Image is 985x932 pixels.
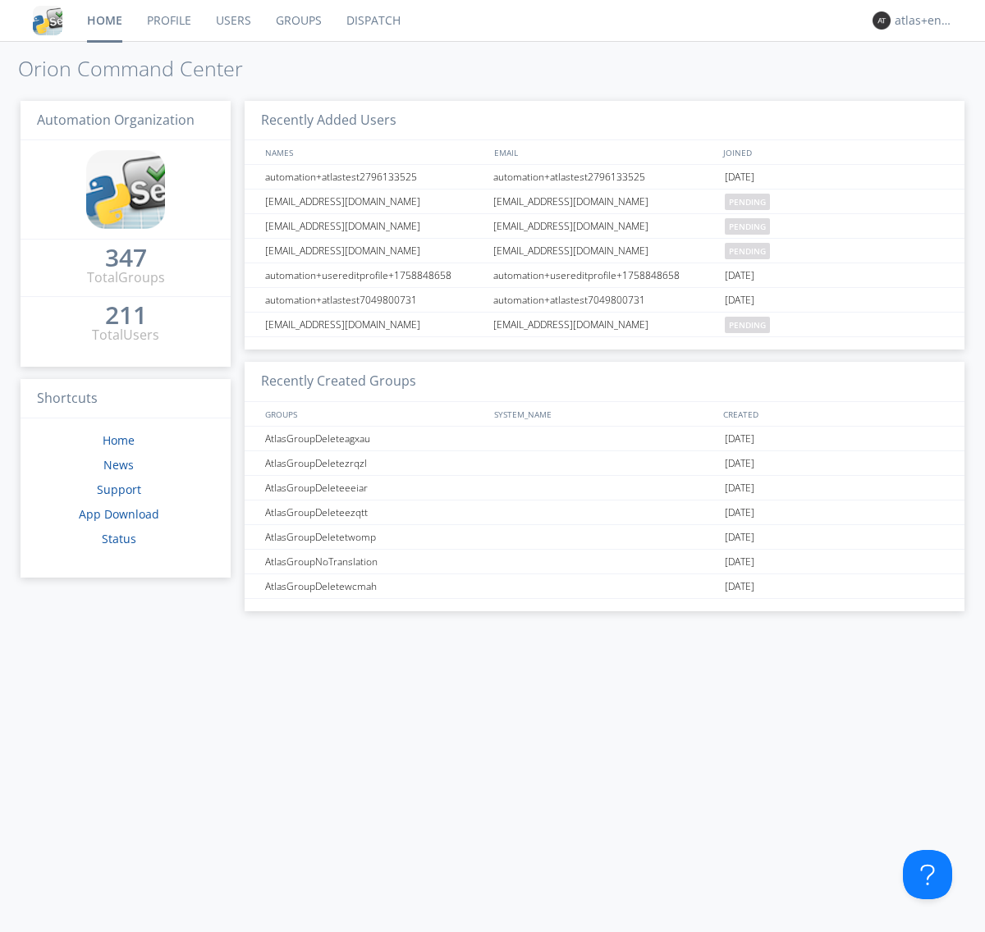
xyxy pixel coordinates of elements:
a: News [103,457,134,473]
a: AtlasGroupDeleteeeiar[DATE] [245,476,964,500]
div: AtlasGroupDeleteagxau [261,427,488,450]
a: [EMAIL_ADDRESS][DOMAIN_NAME][EMAIL_ADDRESS][DOMAIN_NAME]pending [245,239,964,263]
a: Support [97,482,141,497]
span: pending [725,218,770,235]
div: automation+atlastest2796133525 [489,165,721,189]
div: Total Groups [87,268,165,287]
div: automation+atlastest7049800731 [261,288,488,312]
span: [DATE] [725,263,754,288]
a: AtlasGroupDeletewcmah[DATE] [245,574,964,599]
div: [EMAIL_ADDRESS][DOMAIN_NAME] [261,190,488,213]
div: NAMES [261,140,486,164]
a: AtlasGroupDeleteagxau[DATE] [245,427,964,451]
span: [DATE] [725,500,754,525]
div: [EMAIL_ADDRESS][DOMAIN_NAME] [489,239,721,263]
a: [EMAIL_ADDRESS][DOMAIN_NAME][EMAIL_ADDRESS][DOMAIN_NAME]pending [245,214,964,239]
div: AtlasGroupDeletezrqzl [261,451,488,475]
span: Automation Organization [37,111,195,129]
a: 347 [105,249,147,268]
iframe: Toggle Customer Support [903,850,952,899]
span: pending [725,194,770,210]
a: automation+usereditprofile+1758848658automation+usereditprofile+1758848658[DATE] [245,263,964,288]
span: [DATE] [725,451,754,476]
div: SYSTEM_NAME [490,402,719,426]
div: [EMAIL_ADDRESS][DOMAIN_NAME] [489,190,721,213]
span: pending [725,317,770,333]
a: AtlasGroupNoTranslation[DATE] [245,550,964,574]
div: Total Users [92,326,159,345]
div: [EMAIL_ADDRESS][DOMAIN_NAME] [489,214,721,238]
img: cddb5a64eb264b2086981ab96f4c1ba7 [33,6,62,35]
a: Home [103,432,135,448]
div: automation+usereditprofile+1758848658 [489,263,721,287]
div: automation+atlastest7049800731 [489,288,721,312]
h3: Recently Created Groups [245,362,964,402]
a: automation+atlastest7049800731automation+atlastest7049800731[DATE] [245,288,964,313]
a: AtlasGroupDeleteezqtt[DATE] [245,500,964,525]
div: CREATED [719,402,949,426]
a: AtlasGroupDeletezrqzl[DATE] [245,451,964,476]
span: [DATE] [725,550,754,574]
div: EMAIL [490,140,719,164]
div: AtlasGroupDeletetwomp [261,525,488,549]
div: AtlasGroupDeleteezqtt [261,500,488,524]
span: pending [725,243,770,259]
div: AtlasGroupNoTranslation [261,550,488,573]
span: [DATE] [725,165,754,190]
a: [EMAIL_ADDRESS][DOMAIN_NAME][EMAIL_ADDRESS][DOMAIN_NAME]pending [245,313,964,337]
a: 211 [105,307,147,326]
span: [DATE] [725,525,754,550]
span: [DATE] [725,288,754,313]
div: AtlasGroupDeletewcmah [261,574,488,598]
div: atlas+english0002 [895,12,956,29]
a: automation+atlastest2796133525automation+atlastest2796133525[DATE] [245,165,964,190]
div: AtlasGroupDeleteeeiar [261,476,488,500]
div: automation+atlastest2796133525 [261,165,488,189]
a: [EMAIL_ADDRESS][DOMAIN_NAME][EMAIL_ADDRESS][DOMAIN_NAME]pending [245,190,964,214]
div: 347 [105,249,147,266]
div: [EMAIL_ADDRESS][DOMAIN_NAME] [261,214,488,238]
div: JOINED [719,140,949,164]
span: [DATE] [725,476,754,500]
div: automation+usereditprofile+1758848658 [261,263,488,287]
span: [DATE] [725,427,754,451]
div: 211 [105,307,147,323]
img: 373638.png [873,11,891,30]
h3: Recently Added Users [245,101,964,141]
img: cddb5a64eb264b2086981ab96f4c1ba7 [86,150,165,229]
div: GROUPS [261,402,486,426]
h3: Shortcuts [21,379,231,419]
div: [EMAIL_ADDRESS][DOMAIN_NAME] [489,313,721,336]
a: Status [102,531,136,546]
span: [DATE] [725,574,754,599]
a: AtlasGroupDeletetwomp[DATE] [245,525,964,550]
div: [EMAIL_ADDRESS][DOMAIN_NAME] [261,313,488,336]
a: App Download [79,506,159,522]
div: [EMAIL_ADDRESS][DOMAIN_NAME] [261,239,488,263]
